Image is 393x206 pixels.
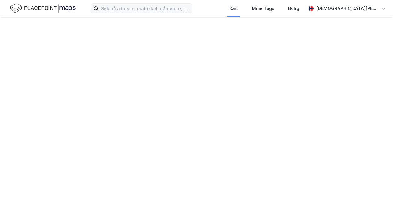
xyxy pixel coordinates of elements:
input: Søk på adresse, matrikkel, gårdeiere, leietakere eller personer [99,4,192,13]
div: Kart [229,5,238,12]
img: logo.f888ab2527a4732fd821a326f86c7f29.svg [10,3,76,14]
div: Mine Tags [252,5,274,12]
div: [DEMOGRAPHIC_DATA][PERSON_NAME] [316,5,379,12]
div: Bolig [288,5,299,12]
iframe: Chat Widget [362,176,393,206]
